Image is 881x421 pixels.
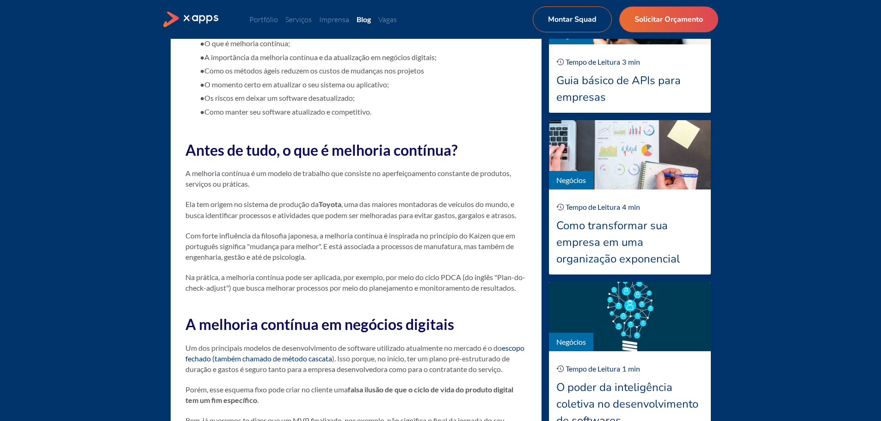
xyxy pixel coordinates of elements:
li: Como manter seu software atualizado e competitivo. [200,105,527,119]
p: Na prática, a melhoria contínua pode ser aplicada, por exemplo, por meio do ciclo PDCA (do inglês... [185,272,527,293]
p: Um dos principais modelos de desenvolvimento de software utilizado atualmente no mercado é o do )... [185,342,527,375]
div: 4 [622,201,626,213]
strong: ● [200,66,205,75]
div: min [628,363,640,374]
li: A importância da melhoria contínua e da atualização em negócios digitais; [200,50,527,64]
strong: ● [200,93,205,102]
div: min [628,201,640,213]
div: Como transformar sua empresa em uma organização exponencial [556,217,703,267]
strong: falsa ilusão de que o ciclo de vida do produto digital tem um fim específico [185,385,513,404]
a: Serviços [285,15,312,24]
div: min [628,56,640,67]
strong: Toyota [319,200,341,208]
div: 3 [622,56,626,67]
a: Negócios [556,337,586,346]
p: A melhoria contínua é um modelo de trabalho que consiste no aperfeiçoamento constante de produtos... [185,168,527,189]
p: Ela tem origem no sistema de produção da , uma das maiores montadoras de veículos do mundo, e bus... [185,199,527,220]
li: Como os métodos ágeis reduzem os custos de mudanças nos projetos [200,64,527,78]
a: Blog [357,15,371,24]
strong: ● [200,39,205,48]
div: Tempo de Leitura [566,363,620,374]
strong: ● [200,80,205,89]
a: Portfólio [249,15,278,24]
a: Negócios [556,176,586,184]
a: Tempo de Leitura4minComo transformar sua empresa em uma organização exponencial [549,189,711,275]
a: Vagas [378,15,397,24]
h2: A melhoria contínua em negócios digitais [185,314,527,335]
h2: Antes de tudo, o que é melhoria contínua? [185,140,527,160]
li: Os riscos em deixar um software desatualizado; [200,91,527,105]
li: O que é melhoria contínua; [200,37,527,50]
p: Com forte influência da filosofia japonesa, a melhoria contínua é inspirada no princípio do Kaize... [185,230,527,262]
div: Tempo de Leitura [566,56,620,67]
strong: ● [200,107,205,116]
div: Tempo de Leitura [566,201,620,213]
strong: ● [200,53,205,61]
a: Imprensa [319,15,349,24]
p: Porém, esse esquema fixo pode criar no cliente uma . [185,384,527,405]
li: O momento certo em atualizar o seu sistema ou aplicativo; [200,78,527,92]
a: Tempo de Leitura3minGuia básico de APIs para empresas [549,44,711,113]
div: Guia básico de APIs para empresas [556,72,703,105]
a: Montar Squad [533,6,612,32]
div: 1 [622,363,626,374]
a: Solicitar Orçamento [619,6,718,32]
